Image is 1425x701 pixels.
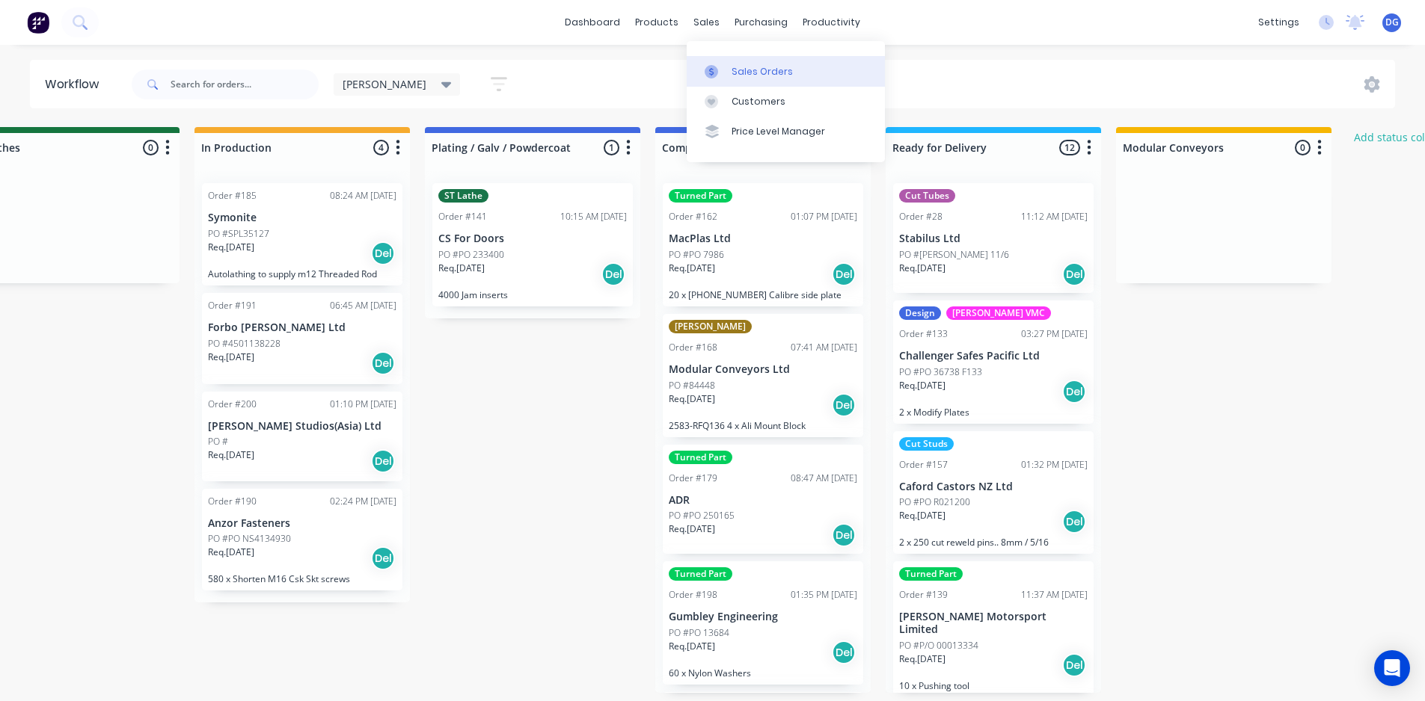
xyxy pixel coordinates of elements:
[791,210,857,223] div: 01:07 PM [DATE]
[686,11,727,34] div: sales
[687,56,885,86] a: Sales Orders
[669,289,857,300] p: 20 x [PHONE_NUMBER] Calibre side plate
[899,567,963,581] div: Turned Part
[669,232,857,245] p: MacPlas Ltd
[727,11,795,34] div: purchasing
[208,517,396,530] p: Anzor Fasteners
[371,546,395,570] div: Del
[899,588,948,602] div: Order #139
[899,262,946,275] p: Req. [DATE]
[669,379,715,392] p: PO #84448
[899,639,978,652] p: PO #P/O 00013334
[208,398,257,411] div: Order #200
[208,211,396,224] p: Symonite
[208,532,291,546] p: PO #PO NS4134930
[899,306,941,320] div: Design
[663,314,863,437] div: [PERSON_NAME]Order #16807:41 AM [DATE]Modular Conveyors LtdPO #84448Req.[DATE]Del2583-RFQ136 4 x ...
[438,232,627,245] p: CS For Doors
[1062,653,1086,677] div: Del
[669,588,717,602] div: Order #198
[45,75,106,93] div: Workflow
[628,11,686,34] div: products
[1374,650,1410,686] div: Open Intercom Messenger
[330,299,396,312] div: 06:45 AM [DATE]
[832,393,856,417] div: Del
[27,11,49,34] img: Factory
[791,588,857,602] div: 01:35 PM [DATE]
[560,210,627,223] div: 10:15 AM [DATE]
[893,300,1094,424] div: Design[PERSON_NAME] VMCOrder #13303:27 PM [DATE]Challenger Safes Pacific LtdPO #PO 36738 F133Req....
[899,481,1088,493] p: Caford Castors NZ Ltd
[330,189,396,203] div: 08:24 AM [DATE]
[663,561,863,685] div: Turned PartOrder #19801:35 PM [DATE]Gumbley EngineeringPO #PO 13684Req.[DATE]Del60 x Nylon Washers
[899,611,1088,636] p: [PERSON_NAME] Motorsport Limited
[687,87,885,117] a: Customers
[669,420,857,431] p: 2583-RFQ136 4 x Ali Mount Block
[669,567,732,581] div: Turned Part
[438,189,488,203] div: ST Lathe
[669,392,715,406] p: Req. [DATE]
[208,241,254,254] p: Req. [DATE]
[208,337,281,350] p: PO #4501138228
[663,183,863,306] div: Turned PartOrder #16201:07 PM [DATE]MacPlas LtdPO #PO 7986Req.[DATE]Del20 x [PHONE_NUMBER] Calibr...
[371,449,395,473] div: Del
[438,210,487,223] div: Order #141
[438,289,627,300] p: 4000 Jam inserts
[669,210,717,223] div: Order #162
[1251,11,1307,34] div: settings
[601,262,625,286] div: Del
[1021,210,1088,223] div: 11:12 AM [DATE]
[832,262,856,286] div: Del
[208,268,396,280] p: Autolathing to supply m12 Threaded Rod
[669,509,735,522] p: PO #PO 250165
[208,573,396,584] p: 580 x Shorten M16 Csk Skt screws
[899,248,1009,262] p: PO #[PERSON_NAME] 11/6
[899,379,946,392] p: Req. [DATE]
[732,95,785,108] div: Customers
[899,509,946,522] p: Req. [DATE]
[669,640,715,653] p: Req. [DATE]
[899,327,948,341] div: Order #133
[732,125,825,138] div: Price Level Manager
[663,445,863,555] div: Turned PartOrder #17908:47 AM [DATE]ADRPO #PO 250165Req.[DATE]Del
[1021,327,1088,341] div: 03:27 PM [DATE]
[669,667,857,679] p: 60 x Nylon Washers
[343,76,426,92] span: [PERSON_NAME]
[202,489,402,591] div: Order #19002:24 PM [DATE]Anzor FastenersPO #PO NS4134930Req.[DATE]Del580 x Shorten M16 Csk Skt sc...
[669,248,724,262] p: PO #PO 7986
[669,189,732,203] div: Turned Part
[899,407,1088,418] p: 2 x Modify Plates
[1062,510,1086,534] div: Del
[669,320,752,333] div: [PERSON_NAME]
[330,398,396,411] div: 01:10 PM [DATE]
[1062,380,1086,404] div: Del
[330,495,396,508] div: 02:24 PM [DATE]
[795,11,868,34] div: productivity
[208,189,257,203] div: Order #185
[893,183,1094,293] div: Cut TubesOrder #2811:12 AM [DATE]Stabilus LtdPO #[PERSON_NAME] 11/6Req.[DATE]Del
[791,341,857,354] div: 07:41 AM [DATE]
[669,363,857,376] p: Modular Conveyors Ltd
[669,522,715,536] p: Req. [DATE]
[669,262,715,275] p: Req. [DATE]
[899,232,1088,245] p: Stabilus Ltd
[438,248,504,262] p: PO #PO 233400
[1021,588,1088,602] div: 11:37 AM [DATE]
[899,210,943,223] div: Order #28
[791,472,857,485] div: 08:47 AM [DATE]
[208,227,269,241] p: PO #SPL35127
[208,321,396,334] p: Forbo [PERSON_NAME] Ltd
[832,640,856,664] div: Del
[557,11,628,34] a: dashboard
[208,435,228,448] p: PO #
[899,652,946,666] p: Req. [DATE]
[899,365,982,379] p: PO #PO 36738 F133
[669,626,729,640] p: PO #PO 13684
[208,299,257,312] div: Order #191
[732,65,793,78] div: Sales Orders
[899,350,1088,362] p: Challenger Safes Pacific Ltd
[899,680,1088,691] p: 10 x Pushing tool
[432,183,633,306] div: ST LatheOrder #14110:15 AM [DATE]CS For DoorsPO #PO 233400Req.[DATE]Del4000 Jam inserts
[202,183,402,285] div: Order #18508:24 AM [DATE]SymonitePO #SPL35127Req.[DATE]DelAutolathing to supply m12 Threaded Rod
[1021,458,1088,472] div: 01:32 PM [DATE]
